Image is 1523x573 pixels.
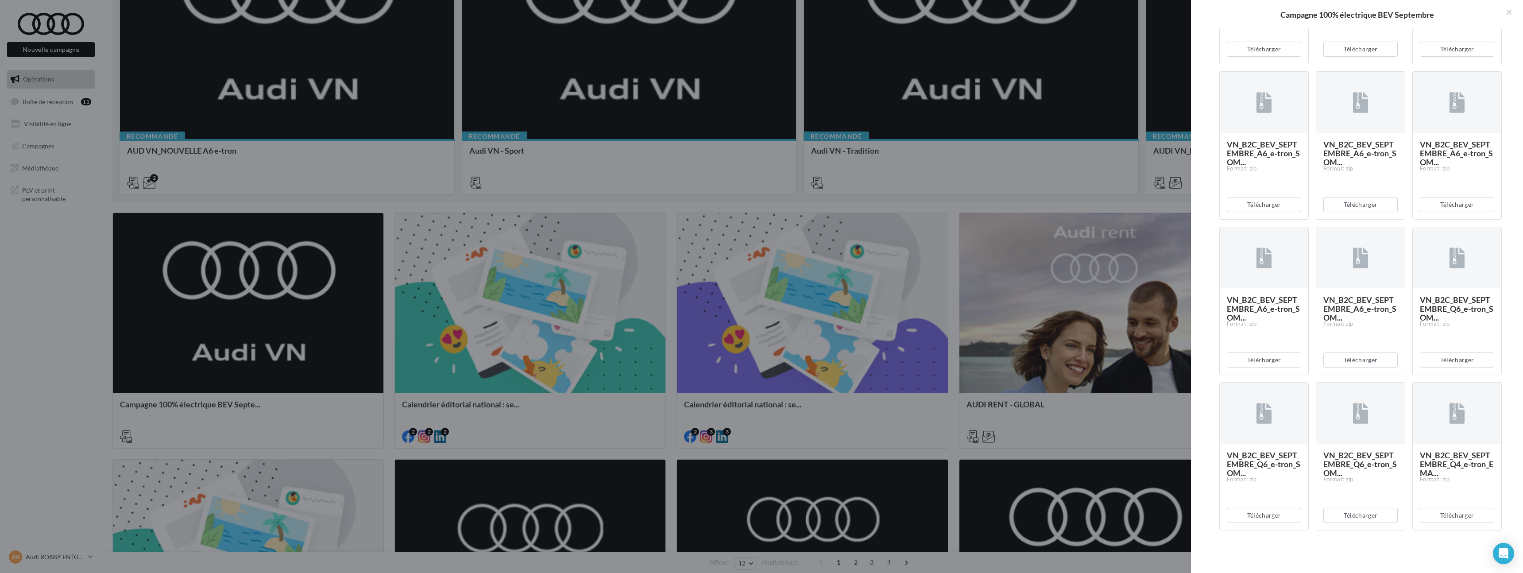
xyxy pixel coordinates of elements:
div: Format: zip [1227,165,1301,173]
div: Format: zip [1323,476,1398,484]
div: Format: zip [1227,476,1301,484]
span: VN_B2C_BEV_SEPTEMBRE_A6_e-tron_SOM... [1323,295,1396,322]
span: VN_B2C_BEV_SEPTEMBRE_Q6_e-tron_SOM... [1323,450,1397,478]
div: Format: zip [1323,320,1398,328]
div: Campagne 100% électrique BEV Septembre [1205,11,1509,19]
button: Télécharger [1227,42,1301,57]
span: VN_B2C_BEV_SEPTEMBRE_Q6_e-tron_SOM... [1420,295,1493,322]
button: Télécharger [1420,508,1494,523]
button: Télécharger [1323,508,1398,523]
span: VN_B2C_BEV_SEPTEMBRE_A6_e-tron_SOM... [1227,295,1300,322]
button: Télécharger [1420,42,1494,57]
div: Format: zip [1420,165,1494,173]
button: Télécharger [1323,197,1398,212]
span: VN_B2C_BEV_SEPTEMBRE_A6_e-tron_SOM... [1227,139,1300,167]
span: VN_B2C_BEV_SEPTEMBRE_Q4_e-tron_EMA... [1420,450,1493,478]
div: Format: zip [1420,476,1494,484]
div: Format: zip [1420,320,1494,328]
button: Télécharger [1323,42,1398,57]
button: Télécharger [1420,352,1494,368]
button: Télécharger [1420,197,1494,212]
div: Open Intercom Messenger [1493,543,1514,564]
span: VN_B2C_BEV_SEPTEMBRE_Q6_e-tron_SOM... [1227,450,1300,478]
button: Télécharger [1323,352,1398,368]
button: Télécharger [1227,508,1301,523]
div: Format: zip [1323,165,1398,173]
button: Télécharger [1227,352,1301,368]
span: VN_B2C_BEV_SEPTEMBRE_A6_e-tron_SOM... [1420,139,1493,167]
div: Format: zip [1227,320,1301,328]
button: Télécharger [1227,197,1301,212]
span: VN_B2C_BEV_SEPTEMBRE_A6_e-tron_SOM... [1323,139,1396,167]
